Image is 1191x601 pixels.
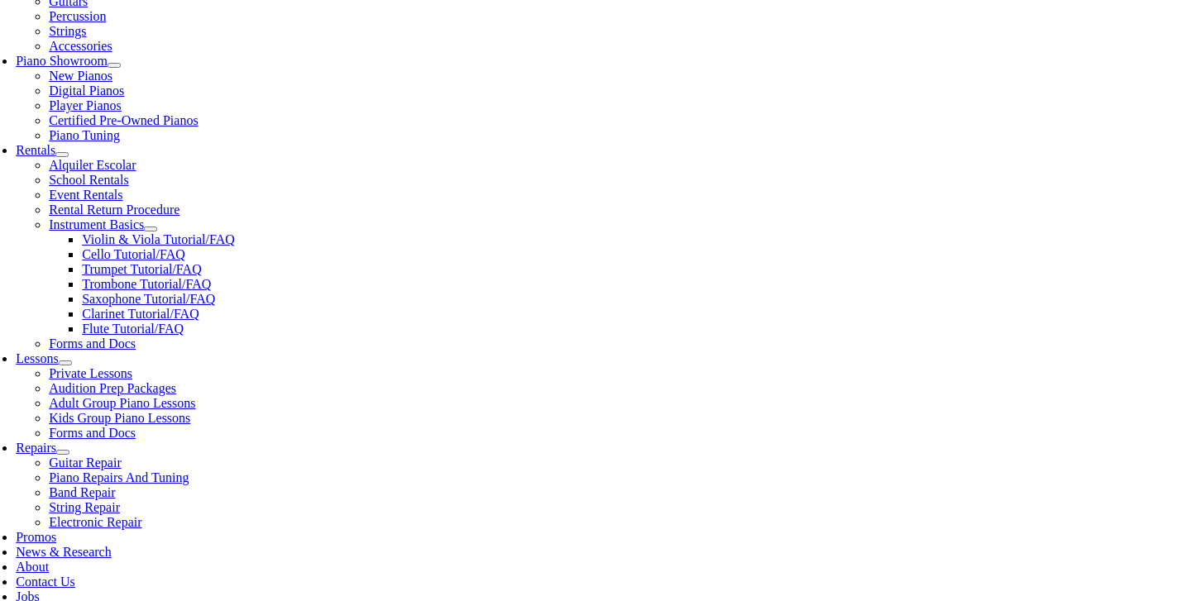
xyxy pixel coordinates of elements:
[144,227,157,231] button: Open submenu of Instrument Basics
[49,113,198,127] a: Certified Pre-Owned Pianos
[49,366,132,380] a: Private Lessons
[16,530,56,544] a: Promos
[82,292,215,306] a: Saxophone Tutorial/FAQ
[49,411,190,425] a: Kids Group Piano Lessons
[16,560,49,574] a: About
[49,381,176,395] a: Audition Prep Packages
[82,247,185,261] a: Cello Tutorial/FAQ
[49,485,115,499] a: Band Repair
[49,336,136,351] a: Forms and Docs
[16,441,56,455] a: Repairs
[82,322,184,336] a: Flute Tutorial/FAQ
[49,396,195,410] a: Adult Group Piano Lessons
[16,54,108,68] a: Piano Showroom
[56,450,69,455] button: Open submenu of Repairs
[55,152,69,157] button: Open submenu of Rentals
[16,575,75,589] a: Contact Us
[16,545,112,559] a: News & Research
[49,24,86,38] a: Strings
[49,158,136,172] a: Alquiler Escolar
[49,69,112,83] a: New Pianos
[82,277,211,291] a: Trombone Tutorial/FAQ
[49,9,106,23] a: Percussion
[49,39,112,53] a: Accessories
[49,173,128,187] a: School Rentals
[49,83,124,98] a: Digital Pianos
[82,232,235,246] a: Violin & Viola Tutorial/FAQ
[59,360,72,365] button: Open submenu of Lessons
[49,456,122,470] a: Guitar Repair
[16,351,59,365] a: Lessons
[108,63,121,68] button: Open submenu of Piano Showroom
[49,500,120,514] a: String Repair
[82,262,201,276] a: Trumpet Tutorial/FAQ
[82,307,199,321] a: Clarinet Tutorial/FAQ
[49,217,144,231] a: Instrument Basics
[49,128,120,142] a: Piano Tuning
[16,143,55,157] a: Rentals
[49,515,141,529] a: Electronic Repair
[49,98,122,112] a: Player Pianos
[49,188,122,202] a: Event Rentals
[49,470,189,484] a: Piano Repairs And Tuning
[49,426,136,440] a: Forms and Docs
[49,203,179,217] a: Rental Return Procedure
